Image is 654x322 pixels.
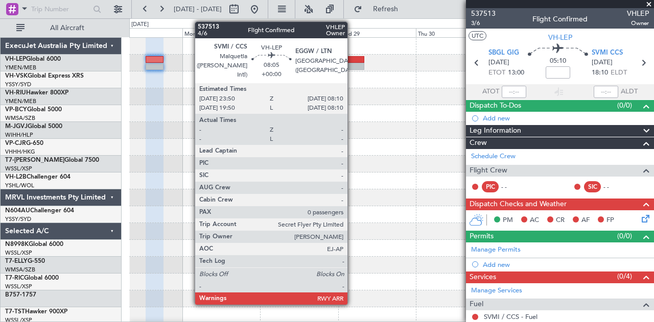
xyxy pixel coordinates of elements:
span: [DATE] [592,58,613,68]
span: SVMI CCS [592,48,623,58]
a: VH-RIUHawker 800XP [5,90,68,96]
span: 13:00 [508,68,524,78]
span: [DATE] [488,58,509,68]
a: M-JGVJGlobal 5000 [5,123,62,130]
span: Flight Crew [470,165,507,177]
span: [DATE] - [DATE] [174,5,222,14]
span: Dispatch To-Dos [470,100,521,112]
a: YSSY/SYD [5,81,31,88]
span: M-JGVJ [5,123,28,130]
span: Crew [470,137,487,149]
a: VHHH/HKG [5,148,35,156]
span: 3/6 [471,19,496,28]
span: Fuel [470,299,483,310]
span: SBGL GIG [488,48,519,58]
span: Owner [627,19,649,28]
span: T7-ELLY [5,258,28,264]
div: - - [603,182,626,191]
span: T7-[PERSON_NAME] [5,157,64,163]
span: All Aircraft [27,24,108,32]
a: SVMI / CCS - Fuel [484,312,538,321]
span: VH-L2B [5,174,27,180]
span: Leg Information [470,125,521,137]
a: Manage Permits [471,245,521,255]
div: PIC [482,181,499,192]
span: VH-RIU [5,90,26,96]
span: VH-VSK [5,73,28,79]
a: WSSL/XSP [5,249,32,257]
input: Trip Number [31,2,90,17]
span: FP [606,215,614,226]
span: T7-TST [5,309,25,315]
span: ETOT [488,68,505,78]
a: N8998KGlobal 6000 [5,241,63,247]
div: Tue 28 [260,28,338,37]
div: Thu 30 [416,28,494,37]
a: Manage Services [471,286,522,296]
a: WIHH/HLP [5,131,33,139]
a: VH-L2BChallenger 604 [5,174,71,180]
a: YMEN/MEB [5,64,36,71]
span: N8998K [5,241,29,247]
a: YSHL/WOL [5,182,34,189]
span: Permits [470,231,494,242]
div: Add new [483,114,649,122]
div: [DATE] [131,20,149,29]
span: VH-LEP [5,56,26,62]
span: N604AU [5,208,30,214]
div: Add new [483,260,649,269]
span: (0/0) [617,100,632,111]
span: 05:10 [550,56,566,66]
input: --:-- [502,86,526,98]
a: VP-BCYGlobal 5000 [5,107,62,113]
a: T7-[PERSON_NAME]Global 7500 [5,157,99,163]
a: WSSL/XSP [5,283,32,290]
a: WMSA/SZB [5,114,35,122]
a: T7-RICGlobal 6000 [5,275,59,281]
span: 18:10 [592,68,608,78]
div: Sun 26 [105,28,182,37]
span: VP-CJR [5,140,26,146]
span: Refresh [364,6,407,13]
div: - - [501,182,524,191]
a: T7-ELLYG-550 [5,258,45,264]
div: Wed 29 [338,28,416,37]
span: CR [556,215,565,226]
span: ATOT [482,87,499,97]
span: (0/4) [617,271,632,282]
a: YSSY/SYD [5,215,31,223]
span: Dispatch Checks and Weather [470,199,567,210]
span: VH-LEP [548,32,572,43]
span: ELDT [611,68,627,78]
span: VHLEP [627,8,649,19]
button: Refresh [349,1,410,17]
a: Schedule Crew [471,152,516,162]
div: SIC [584,181,601,192]
div: Flight Confirmed [532,14,588,24]
span: ALDT [621,87,638,97]
div: Mon 27 [182,28,260,37]
button: All Aircraft [11,20,111,36]
button: UTC [469,31,486,40]
a: B757-1757 [5,292,36,298]
a: WSSL/XSP [5,165,32,172]
span: B757-1 [5,292,26,298]
span: VP-BCY [5,107,27,113]
span: Services [470,271,496,283]
a: VH-VSKGlobal Express XRS [5,73,84,79]
span: AC [530,215,539,226]
a: YMEN/MEB [5,97,36,105]
span: 537513 [471,8,496,19]
a: VH-LEPGlobal 6000 [5,56,61,62]
span: PM [503,215,513,226]
a: WMSA/SZB [5,266,35,274]
a: VP-CJRG-650 [5,140,43,146]
span: AF [581,215,590,226]
span: T7-RIC [5,275,24,281]
a: T7-TSTHawker 900XP [5,309,67,315]
span: (0/0) [617,231,632,241]
a: N604AUChallenger 604 [5,208,74,214]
